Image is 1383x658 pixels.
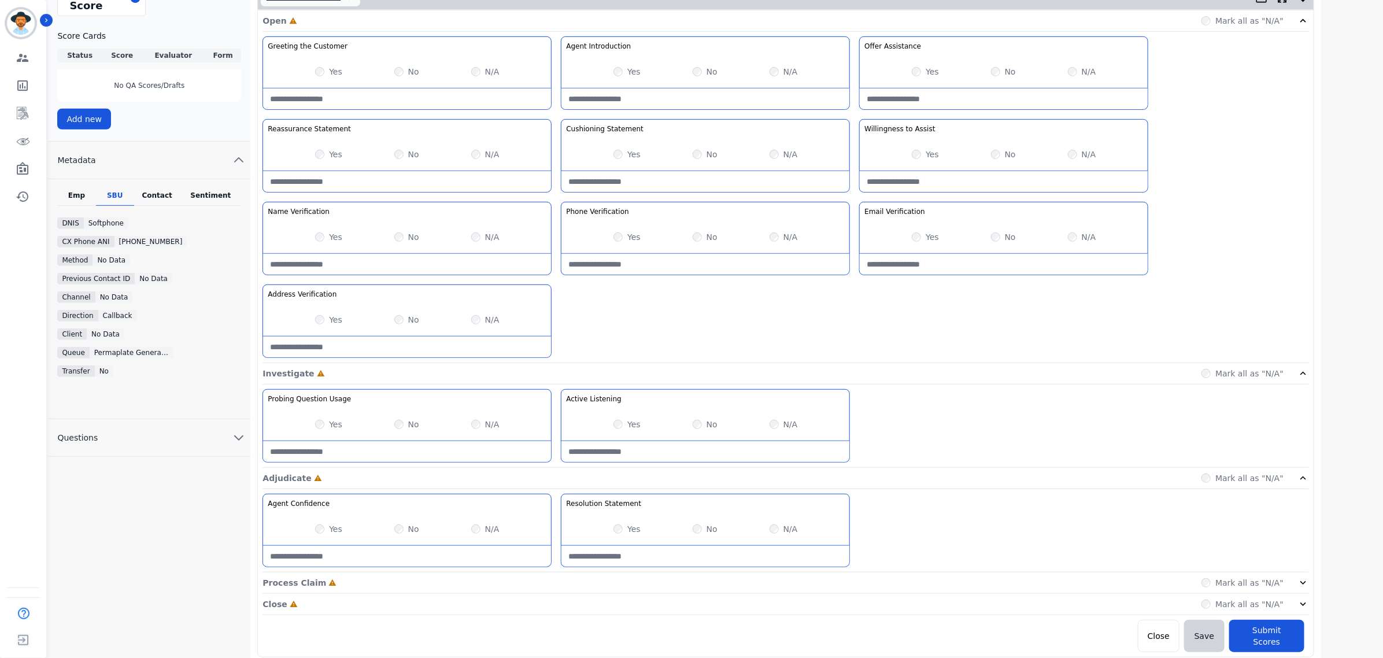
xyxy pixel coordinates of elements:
[485,314,500,326] label: N/A
[566,499,641,508] h3: Resolution Statement
[329,523,342,535] label: Yes
[268,499,330,508] h3: Agent Confidence
[57,109,111,130] button: Add new
[57,273,135,284] div: Previous Contact ID
[566,207,628,216] h3: Phone Verification
[1082,149,1096,160] label: N/A
[864,207,925,216] h3: Email Verification
[87,328,124,340] div: No Data
[1138,620,1179,652] button: Close
[627,149,641,160] label: Yes
[783,149,798,160] label: N/A
[57,30,241,42] h3: Score Cards
[142,49,205,62] th: Evaluator
[268,394,351,404] h3: Probing Question Usage
[57,217,83,229] div: DNIS
[707,66,718,77] label: No
[7,9,35,37] img: Bordered avatar
[1215,472,1284,484] label: Mark all as "N/A"
[48,142,250,179] button: Metadata chevron up
[926,149,939,160] label: Yes
[408,523,419,535] label: No
[96,191,134,206] div: SBU
[262,598,287,610] p: Close
[485,66,500,77] label: N/A
[1215,15,1284,27] label: Mark all as "N/A"
[95,291,133,303] div: No Data
[232,431,246,445] svg: chevron down
[114,236,187,247] div: [PHONE_NUMBER]
[864,42,921,51] h3: Offer Assistance
[262,368,314,379] p: Investigate
[926,231,939,243] label: Yes
[93,254,130,266] div: No data
[57,254,93,266] div: Method
[1215,368,1284,379] label: Mark all as "N/A"
[485,419,500,430] label: N/A
[408,419,419,430] label: No
[864,124,935,134] h3: Willingness to Assist
[1005,66,1016,77] label: No
[1005,231,1016,243] label: No
[783,419,798,430] label: N/A
[783,523,798,535] label: N/A
[48,154,105,166] span: Metadata
[262,577,326,589] p: Process Claim
[783,66,798,77] label: N/A
[98,310,137,321] div: callback
[57,328,87,340] div: Client
[329,66,342,77] label: Yes
[1184,620,1225,652] button: Save
[262,472,311,484] p: Adjudicate
[627,66,641,77] label: Yes
[707,419,718,430] label: No
[48,419,250,457] button: Questions chevron down
[1229,620,1304,652] button: Submit Scores
[566,124,644,134] h3: Cushioning Statement
[205,49,241,62] th: Form
[408,231,419,243] label: No
[268,207,330,216] h3: Name Verification
[268,42,347,51] h3: Greeting the Customer
[707,231,718,243] label: No
[232,153,246,167] svg: chevron up
[627,419,641,430] label: Yes
[134,191,180,206] div: Contact
[95,365,113,377] div: No
[57,291,95,303] div: Channel
[102,49,142,62] th: Score
[566,394,621,404] h3: Active Listening
[268,124,350,134] h3: Reassurance Statement
[627,523,641,535] label: Yes
[329,149,342,160] label: Yes
[268,290,336,299] h3: Address Verification
[485,523,500,535] label: N/A
[329,314,342,326] label: Yes
[408,149,419,160] label: No
[329,419,342,430] label: Yes
[627,231,641,243] label: Yes
[707,149,718,160] label: No
[1215,598,1284,610] label: Mark all as "N/A"
[135,273,172,284] div: No Data
[329,231,342,243] label: Yes
[180,191,241,206] div: Sentiment
[57,49,102,62] th: Status
[48,432,107,443] span: Questions
[84,217,128,229] div: softphone
[1082,231,1096,243] label: N/A
[262,15,286,27] p: Open
[57,191,95,206] div: Emp
[926,66,939,77] label: Yes
[1082,66,1096,77] label: N/A
[57,347,89,358] div: Queue
[57,365,94,377] div: Transfer
[1005,149,1016,160] label: No
[485,149,500,160] label: N/A
[408,66,419,77] label: No
[57,310,98,321] div: Direction
[783,231,798,243] label: N/A
[1215,577,1284,589] label: Mark all as "N/A"
[57,236,114,247] div: CX Phone ANI
[57,69,241,102] div: No QA Scores/Drafts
